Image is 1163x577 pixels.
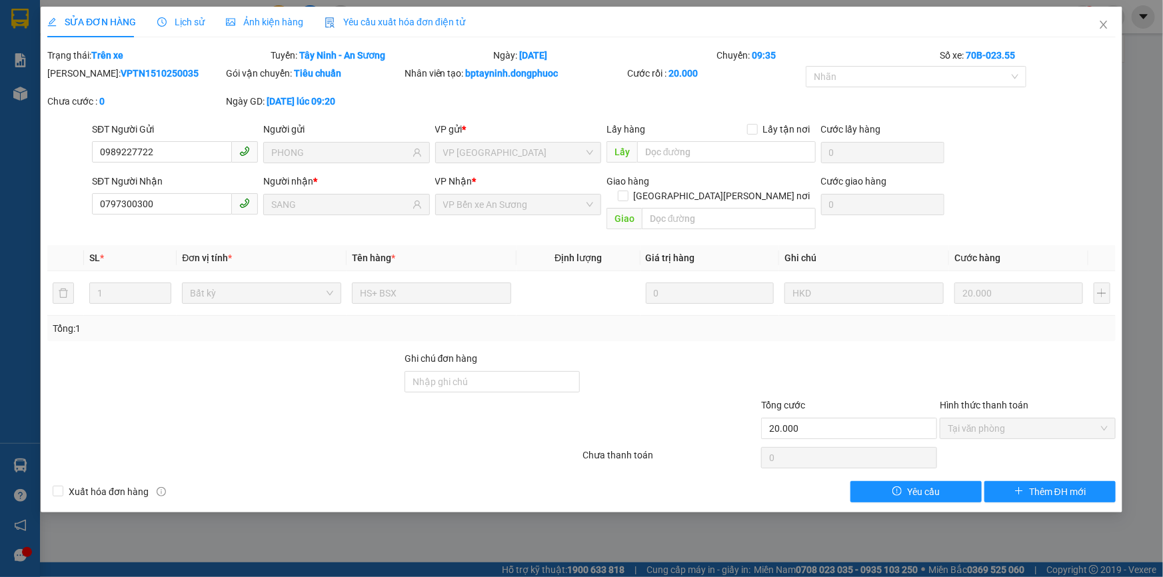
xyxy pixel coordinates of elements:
span: picture [226,17,235,27]
b: 20.000 [668,68,698,79]
span: Xuất hóa đơn hàng [63,484,154,499]
div: VP gửi [435,122,601,137]
span: VP Bến xe An Sương [443,195,593,215]
span: Giao hàng [606,176,649,187]
div: Tuyến: [269,48,493,63]
span: Yêu cầu [907,484,940,499]
input: 0 [646,283,774,304]
input: Cước giao hàng [821,194,944,215]
b: [DATE] [520,50,548,61]
span: SỬA ĐƠN HÀNG [47,17,136,27]
span: close [1098,19,1109,30]
b: Trên xe [91,50,123,61]
span: SL [89,253,100,263]
span: edit [47,17,57,27]
label: Cước giao hàng [821,176,887,187]
input: Tên người nhận [271,197,409,212]
input: Dọc đường [637,141,816,163]
div: SĐT Người Gửi [92,122,258,137]
label: Ghi chú đơn hàng [405,353,478,364]
button: plusThêm ĐH mới [984,481,1116,502]
span: Bất kỳ [190,283,333,303]
div: Gói vận chuyển: [226,66,402,81]
span: VP Nhận [435,176,473,187]
th: Ghi chú [779,245,949,271]
b: 0 [99,96,105,107]
input: Cước lấy hàng [821,142,944,163]
span: clock-circle [157,17,167,27]
div: Nhân viên tạo: [405,66,625,81]
span: Cước hàng [954,253,1000,263]
b: VPTN1510250035 [121,68,199,79]
span: Lấy [606,141,637,163]
input: 0 [954,283,1083,304]
span: Lấy tận nơi [758,122,816,137]
span: Yêu cầu xuất hóa đơn điện tử [325,17,465,27]
input: Ghi Chú [784,283,944,304]
span: exclamation-circle [892,486,902,497]
b: Tiêu chuẩn [294,68,341,79]
span: Tại văn phòng [948,418,1108,438]
span: Đơn vị tính [182,253,232,263]
div: Cước rồi : [627,66,803,81]
b: Tây Ninh - An Sương [299,50,385,61]
span: plus [1014,486,1024,497]
div: SĐT Người Nhận [92,174,258,189]
span: user [413,148,422,157]
b: [DATE] lúc 09:20 [267,96,335,107]
div: Ngày: [493,48,716,63]
div: [PERSON_NAME]: [47,66,223,81]
label: Cước lấy hàng [821,124,881,135]
button: plus [1094,283,1110,304]
span: info-circle [157,487,166,496]
span: Định lượng [555,253,602,263]
span: user [413,200,422,209]
span: Lấy hàng [606,124,645,135]
span: Ảnh kiện hàng [226,17,303,27]
span: VP Tây Ninh [443,143,593,163]
span: Thêm ĐH mới [1029,484,1086,499]
input: VD: Bàn, Ghế [352,283,511,304]
div: Ngày GD: [226,94,402,109]
span: Tên hàng [352,253,395,263]
span: Giá trị hàng [646,253,695,263]
span: Tổng cước [761,400,805,410]
img: icon [325,17,335,28]
span: Lịch sử [157,17,205,27]
button: delete [53,283,74,304]
div: Tổng: 1 [53,321,449,336]
div: Người gửi [263,122,429,137]
input: Ghi chú đơn hàng [405,371,581,392]
label: Hình thức thanh toán [940,400,1028,410]
div: Số xe: [938,48,1117,63]
b: bptayninh.dongphuoc [466,68,559,79]
span: [GEOGRAPHIC_DATA][PERSON_NAME] nơi [628,189,816,203]
span: Giao [606,208,642,229]
span: phone [239,146,250,157]
div: Người nhận [263,174,429,189]
button: exclamation-circleYêu cầu [850,481,982,502]
b: 70B-023.55 [966,50,1015,61]
b: 09:35 [752,50,776,61]
input: Tên người gửi [271,145,409,160]
div: Trạng thái: [46,48,269,63]
button: Close [1085,7,1122,44]
div: Chuyến: [715,48,938,63]
div: Chưa thanh toán [582,448,760,471]
div: Chưa cước : [47,94,223,109]
span: phone [239,198,250,209]
input: Dọc đường [642,208,816,229]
